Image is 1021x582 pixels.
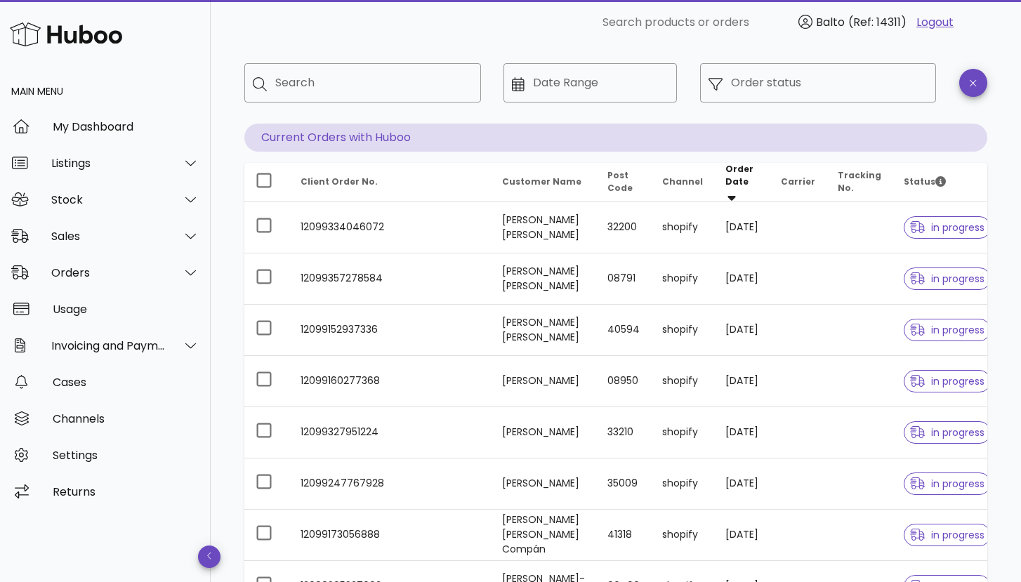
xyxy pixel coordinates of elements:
span: in progress [910,428,984,437]
td: shopify [651,356,714,407]
span: in progress [910,223,984,232]
td: shopify [651,305,714,356]
div: Stock [51,193,166,206]
div: Listings [51,157,166,170]
span: Channel [662,176,703,187]
td: 41318 [596,510,651,561]
span: in progress [910,376,984,386]
td: 08950 [596,356,651,407]
td: shopify [651,458,714,510]
td: [DATE] [714,407,770,458]
td: [PERSON_NAME] [491,407,596,458]
td: 12099173056888 [289,510,491,561]
div: Channels [53,412,199,425]
td: [PERSON_NAME] [PERSON_NAME] Compán [491,510,596,561]
td: 12099247767928 [289,458,491,510]
th: Status [892,163,1002,202]
th: Channel [651,163,714,202]
p: Current Orders with Huboo [244,124,987,152]
div: My Dashboard [53,120,199,133]
td: [DATE] [714,202,770,253]
td: 12099327951224 [289,407,491,458]
span: Balto [816,14,845,30]
div: Sales [51,230,166,243]
td: 12099152937336 [289,305,491,356]
span: in progress [910,274,984,284]
th: Order Date: Sorted descending. Activate to remove sorting. [714,163,770,202]
td: 35009 [596,458,651,510]
th: Tracking No. [826,163,892,202]
td: [PERSON_NAME] [PERSON_NAME] [491,305,596,356]
span: Customer Name [502,176,581,187]
td: [DATE] [714,253,770,305]
th: Customer Name [491,163,596,202]
td: 32200 [596,202,651,253]
td: 12099334046072 [289,202,491,253]
span: (Ref: 14311) [848,14,907,30]
td: [DATE] [714,510,770,561]
td: [DATE] [714,305,770,356]
td: 33210 [596,407,651,458]
td: [DATE] [714,356,770,407]
td: 40594 [596,305,651,356]
span: Status [904,176,946,187]
span: Post Code [607,169,633,194]
span: Client Order No. [301,176,378,187]
div: Invoicing and Payments [51,339,166,352]
td: shopify [651,407,714,458]
span: in progress [910,479,984,489]
div: Cases [53,376,199,389]
th: Post Code [596,163,651,202]
td: 12099160277368 [289,356,491,407]
span: Tracking No. [838,169,881,194]
td: [PERSON_NAME] [PERSON_NAME] [491,253,596,305]
div: Usage [53,303,199,316]
td: shopify [651,202,714,253]
td: shopify [651,253,714,305]
td: 12099357278584 [289,253,491,305]
div: Orders [51,266,166,279]
td: [DATE] [714,458,770,510]
div: Settings [53,449,199,462]
td: shopify [651,510,714,561]
span: in progress [910,530,984,540]
span: Carrier [781,176,815,187]
a: Logout [916,14,954,31]
td: [PERSON_NAME] [PERSON_NAME] [491,202,596,253]
img: Huboo Logo [10,19,122,49]
span: in progress [910,325,984,335]
td: 08791 [596,253,651,305]
td: [PERSON_NAME] [491,356,596,407]
th: Client Order No. [289,163,491,202]
td: [PERSON_NAME] [491,458,596,510]
th: Carrier [770,163,826,202]
span: Order Date [725,163,753,187]
div: Returns [53,485,199,498]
